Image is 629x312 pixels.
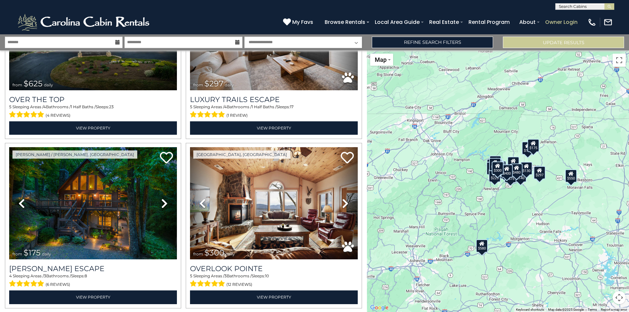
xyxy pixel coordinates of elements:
h3: Todd Escape [9,264,177,273]
div: $297 [534,166,545,179]
div: $225 [489,169,501,182]
a: [PERSON_NAME] / [PERSON_NAME], [GEOGRAPHIC_DATA] [12,150,137,159]
a: View Property [9,290,177,304]
span: daily [225,82,234,87]
img: White-1-2.png [16,12,152,32]
button: Change map style [370,54,393,66]
button: Keyboard shortcuts [516,307,544,312]
a: Owner Login [542,16,581,28]
span: 4 [9,273,12,278]
div: Sleeping Areas / Bathrooms / Sleeps: [190,104,358,120]
a: Real Estate [426,16,462,28]
div: $175 [527,139,539,152]
span: (12 reviews) [226,280,252,289]
a: Over The Top [9,95,177,104]
a: View Property [9,121,177,135]
button: Update Results [503,37,624,48]
a: About [516,16,539,28]
div: $425 [489,158,501,171]
span: 4 [43,104,46,109]
a: [GEOGRAPHIC_DATA], [GEOGRAPHIC_DATA] [193,150,290,159]
a: My Favs [283,18,315,26]
span: daily [42,251,51,256]
span: $175 [24,248,41,257]
img: thumbnail_168627805.jpeg [9,147,177,259]
span: from [12,251,22,256]
img: mail-regular-white.png [603,18,613,27]
span: 10 [265,273,269,278]
div: Sleeping Areas / Bathrooms / Sleeps: [190,273,358,289]
span: 1 Half Baths / [252,104,276,109]
div: $125 [489,156,501,169]
span: (1 review) [226,111,248,120]
img: thumbnail_163477009.jpeg [190,147,358,259]
span: 3 [44,273,46,278]
div: $580 [476,239,488,252]
div: $550 [565,169,577,182]
div: $175 [522,142,534,155]
span: 3 [224,273,227,278]
a: [PERSON_NAME] Escape [9,264,177,273]
span: 5 [190,104,192,109]
a: Add to favorites [160,151,173,165]
span: Map data ©2025 Google [548,308,584,311]
span: 8 [85,273,87,278]
span: from [193,251,203,256]
a: Rental Program [465,16,513,28]
span: Map [375,56,387,63]
span: 4 [224,104,227,109]
a: Luxury Trails Escape [190,95,358,104]
a: Add to favorites [341,151,354,165]
div: $400 [501,165,513,178]
span: daily [226,251,235,256]
div: Sleeping Areas / Bathrooms / Sleeps: [9,273,177,289]
div: $480 [511,164,523,177]
span: 5 [190,273,192,278]
div: Sleeping Areas / Bathrooms / Sleeps: [9,104,177,120]
button: Map camera controls [613,291,626,304]
div: $230 [486,162,498,175]
a: Report a map error [601,308,627,311]
a: Refine Search Filters [372,37,493,48]
button: Toggle fullscreen view [613,54,626,67]
a: Terms [588,308,597,311]
span: $300 [204,248,224,257]
a: View Property [190,121,358,135]
div: $349 [507,157,519,170]
img: phone-regular-white.png [587,18,597,27]
span: 1 Half Baths / [71,104,96,109]
span: (4 reviews) [46,111,70,120]
span: 23 [109,104,114,109]
a: Overlook Pointe [190,264,358,273]
span: daily [44,82,53,87]
div: $130 [521,162,532,175]
span: 17 [290,104,294,109]
span: My Favs [292,18,313,26]
a: Browse Rentals [321,16,369,28]
span: $625 [24,79,43,88]
div: $300 [492,162,504,175]
span: $297 [204,79,223,88]
span: from [193,82,203,87]
a: Local Area Guide [372,16,423,28]
span: from [12,82,22,87]
span: (6 reviews) [46,280,70,289]
img: Google [369,303,390,312]
a: View Property [190,290,358,304]
a: Open this area in Google Maps (opens a new window) [369,303,390,312]
span: 5 [9,104,11,109]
